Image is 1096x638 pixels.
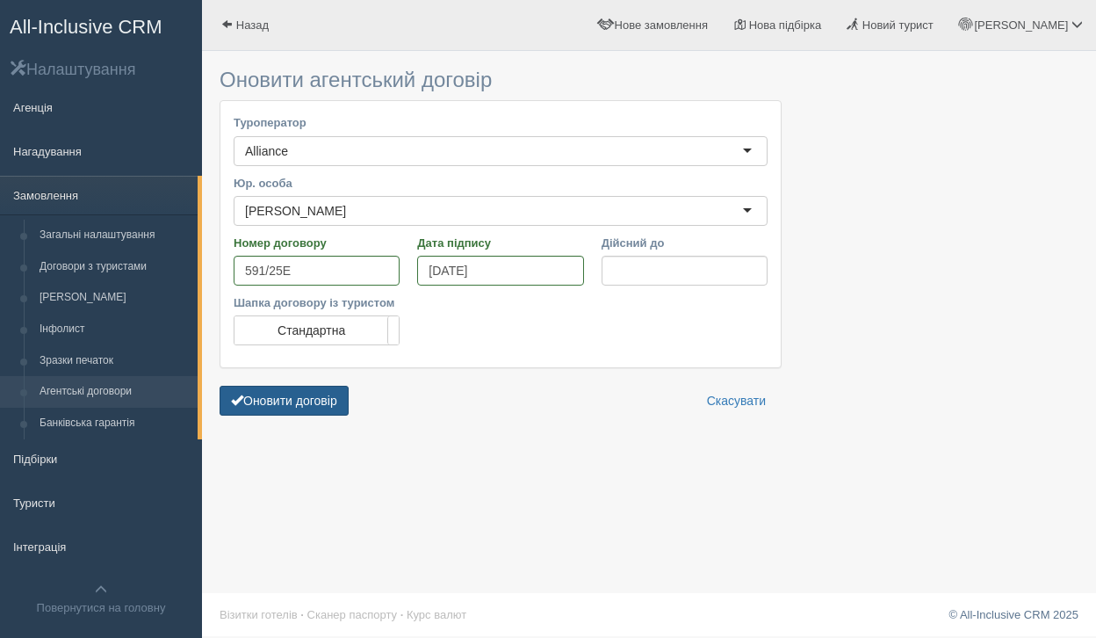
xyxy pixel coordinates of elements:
[245,202,346,220] div: [PERSON_NAME]
[234,316,399,344] label: Стандартна
[32,345,198,377] a: Зразки печаток
[234,114,768,131] label: Туроператор
[602,235,768,251] label: Дійсний до
[32,314,198,345] a: Інфолист
[1,1,201,49] a: All-Inclusive CRM
[32,408,198,439] a: Банківська гарантія
[220,608,298,621] a: Візитки готелів
[974,18,1068,32] span: [PERSON_NAME]
[862,18,934,32] span: Новий турист
[32,282,198,314] a: [PERSON_NAME]
[307,608,397,621] a: Сканер паспорту
[400,608,404,621] span: ·
[234,175,768,192] label: Юр. особа
[948,608,1078,621] a: © All-Inclusive CRM 2025
[220,386,349,416] button: Оновити договір
[407,608,466,621] a: Курс валют
[749,18,822,32] span: Нова підбірка
[300,608,304,621] span: ·
[615,18,708,32] span: Нове замовлення
[234,294,400,311] label: Шапка договору із туристом
[417,235,583,251] label: Дата підпису
[245,142,288,160] div: Alliance
[32,376,198,408] a: Агентські договори
[220,69,782,91] h3: Оновити агентський договір
[10,16,162,38] span: All-Inclusive CRM
[234,235,400,251] label: Номер договору
[32,220,198,251] a: Загальні налаштування
[236,18,269,32] span: Назад
[696,386,777,416] a: Скасувати
[32,251,198,283] a: Договори з туристами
